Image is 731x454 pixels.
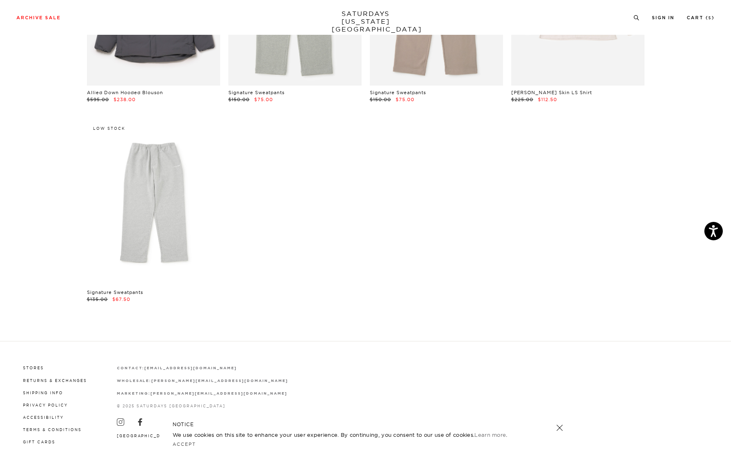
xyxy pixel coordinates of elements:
span: $595.00 [87,97,109,102]
a: [PERSON_NAME][EMAIL_ADDRESS][DOMAIN_NAME] [150,391,287,395]
a: [EMAIL_ADDRESS][DOMAIN_NAME] [144,366,237,370]
button: [GEOGRAPHIC_DATA] (USD $) [117,433,201,439]
p: We use cookies on this site to enhance your user experience. By continuing, you consent to our us... [173,431,530,439]
a: Accept [173,441,196,447]
a: Signature Sweatpants [228,90,285,95]
span: $112.50 [538,97,557,102]
strong: marketing: [117,392,151,395]
span: $225.00 [511,97,533,102]
span: $67.50 [112,296,130,302]
a: Sign In [652,16,674,20]
a: Learn more [474,431,506,438]
a: [PERSON_NAME][EMAIL_ADDRESS][DOMAIN_NAME] [151,378,288,383]
span: $150.00 [228,97,250,102]
a: [PERSON_NAME] Skin LS Shirt [511,90,592,95]
a: Cart (5) [687,16,715,20]
h5: NOTICE [173,421,559,428]
strong: [EMAIL_ADDRESS][DOMAIN_NAME] [144,366,237,370]
a: Shipping Info [23,391,63,395]
div: Low Stock [90,122,128,134]
a: Archive Sale [16,16,61,20]
span: $238.00 [114,97,136,102]
span: $75.00 [254,97,273,102]
a: Signature Sweatpants [370,90,426,95]
a: Allied Down Hooded Blouson [87,90,163,95]
a: Terms & Conditions [23,427,82,432]
a: Gift Cards [23,440,55,444]
strong: contact: [117,366,145,370]
a: Returns & Exchanges [23,378,87,383]
p: © 2025 Saturdays [GEOGRAPHIC_DATA] [117,403,288,409]
a: Signature Sweatpants [87,289,143,295]
small: 5 [708,16,712,20]
a: Privacy Policy [23,403,68,407]
a: Accessibility [23,415,64,420]
span: $75.00 [396,97,414,102]
a: Stores [23,366,44,370]
strong: [PERSON_NAME][EMAIL_ADDRESS][DOMAIN_NAME] [150,392,287,395]
a: SATURDAYS[US_STATE][GEOGRAPHIC_DATA] [332,10,399,33]
span: $150.00 [370,97,391,102]
span: $135.00 [87,296,108,302]
strong: wholesale: [117,379,152,383]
